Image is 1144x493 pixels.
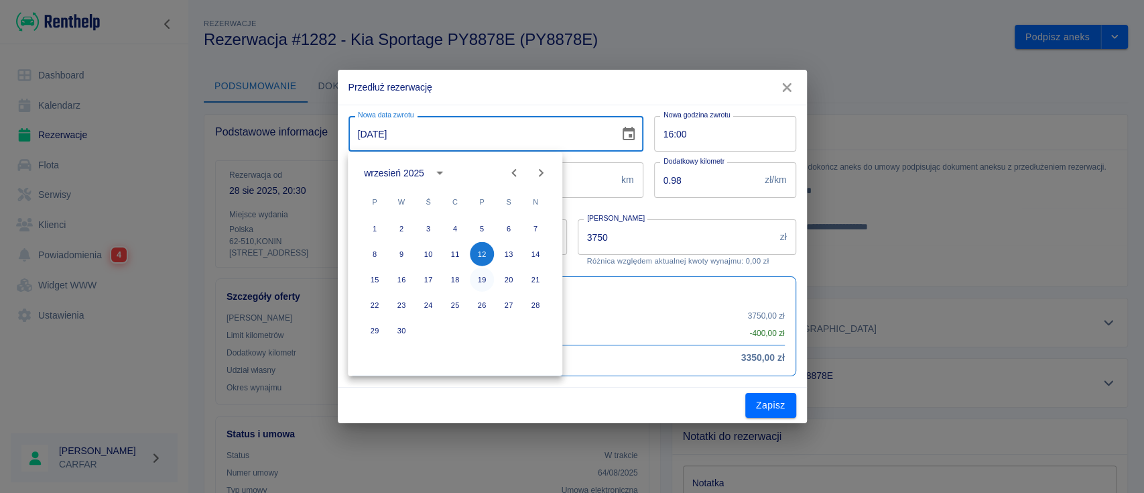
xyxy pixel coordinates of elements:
button: 23 [389,293,414,317]
button: 24 [416,293,440,317]
button: calendar view is open, switch to year view [428,162,451,184]
button: 18 [443,268,467,292]
button: 27 [497,293,521,317]
button: 25 [443,293,467,317]
button: 30 [389,319,414,343]
button: 4 [443,217,467,241]
button: 13 [497,242,521,266]
button: 9 [389,242,414,266]
button: 21 [523,268,548,292]
input: Kwota wynajmu od początkowej daty, nie samego aneksu. [578,219,775,255]
span: wtorek [389,188,414,215]
button: Choose date, selected date is 12 wrz 2025 [615,121,642,148]
p: Różnica względem aktualnej kwoty wynajmu: 0,00 zł [587,257,787,266]
button: 2 [389,217,414,241]
p: 3750,00 zł [748,310,785,322]
button: 28 [523,293,548,317]
span: środa [416,188,440,215]
span: czwartek [443,188,467,215]
label: [PERSON_NAME] [587,213,645,223]
span: piątek [470,188,494,215]
span: poniedziałek [363,188,387,215]
p: - 400,00 zł [749,327,784,339]
button: 3 [416,217,440,241]
button: 10 [416,242,440,266]
button: 14 [523,242,548,266]
h2: Przedłuż rezerwację [338,70,807,105]
button: 29 [363,319,387,343]
button: 15 [363,268,387,292]
button: Previous month [501,160,527,186]
label: Dodatkowy kilometr [663,156,724,166]
button: 7 [523,217,548,241]
button: 26 [470,293,494,317]
button: 12 [470,242,494,266]
p: zł [779,230,786,244]
h6: Podsumowanie [360,288,785,302]
h6: 3350,00 zł [741,351,785,365]
button: 8 [363,242,387,266]
button: 17 [416,268,440,292]
label: Nowa data zwrotu [358,110,414,120]
label: Nowa godzina zwrotu [663,110,730,120]
button: 11 [443,242,467,266]
div: wrzesień 2025 [364,166,424,180]
button: 5 [470,217,494,241]
p: zł/km [765,173,786,187]
button: 1 [363,217,387,241]
p: km [621,173,634,187]
button: 16 [389,268,414,292]
button: Next month [527,160,554,186]
button: 20 [497,268,521,292]
span: niedziela [523,188,548,215]
button: 19 [470,268,494,292]
input: DD-MM-YYYY [348,116,610,152]
button: Zapisz [745,393,796,418]
button: 22 [363,293,387,317]
span: sobota [497,188,521,215]
input: hh:mm [654,116,787,152]
button: 6 [497,217,521,241]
